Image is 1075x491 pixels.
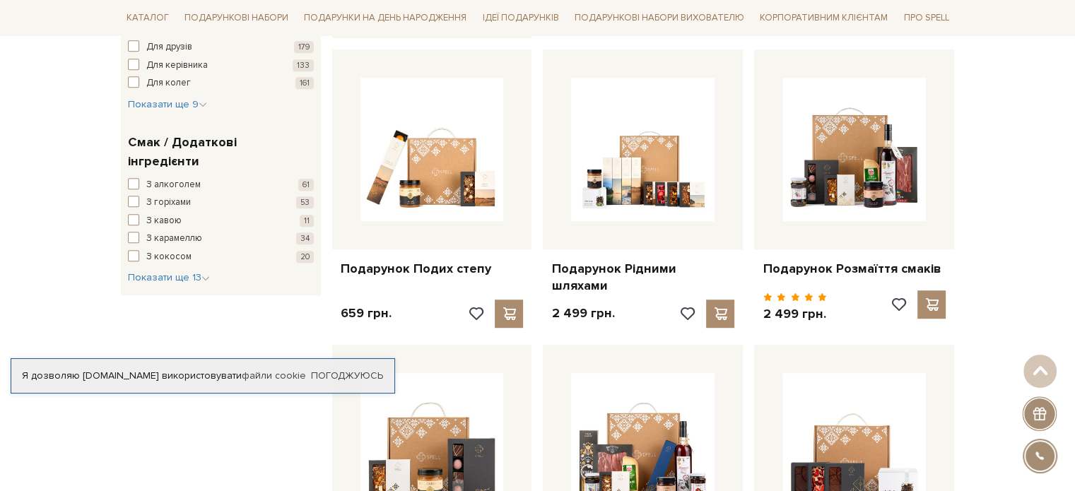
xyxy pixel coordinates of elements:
[242,369,306,381] a: файли cookie
[146,76,191,90] span: Для колег
[146,40,192,54] span: Для друзів
[146,232,202,246] span: З карамеллю
[298,7,472,29] a: Подарунки на День народження
[763,306,827,322] p: 2 499 грн.
[296,196,314,208] span: 53
[898,7,954,29] a: Про Spell
[146,214,182,228] span: З кавою
[179,7,294,29] a: Подарункові набори
[128,232,314,246] button: З карамеллю 34
[128,214,314,228] button: З кавою 11
[128,250,314,264] button: З кокосом 20
[311,369,383,382] a: Погоджуюсь
[128,133,310,171] span: Смак / Додаткові інгредієнти
[476,7,564,29] a: Ідеї подарунків
[763,261,946,277] a: Подарунок Розмаїття смаків
[128,76,314,90] button: Для колег 161
[146,178,201,192] span: З алкоголем
[298,179,314,191] span: 61
[294,41,314,53] span: 179
[128,178,314,192] button: З алкоголем 61
[128,40,314,54] button: Для друзів 179
[293,59,314,71] span: 133
[300,215,314,227] span: 11
[146,196,191,210] span: З горіхами
[341,261,524,277] a: Подарунок Подих степу
[121,7,175,29] a: Каталог
[128,271,210,283] span: Показати ще 13
[296,232,314,244] span: 34
[128,271,210,285] button: Показати ще 13
[128,196,314,210] button: З горіхами 53
[128,97,207,112] button: Показати ще 9
[569,6,750,30] a: Подарункові набори вихователю
[146,59,208,73] span: Для керівника
[128,98,207,110] span: Показати ще 9
[146,250,192,264] span: З кокосом
[551,261,734,294] a: Подарунок Рідними шляхами
[295,77,314,89] span: 161
[341,305,392,321] p: 659 грн.
[11,369,394,382] div: Я дозволяю [DOMAIN_NAME] використовувати
[754,6,893,30] a: Корпоративним клієнтам
[128,59,314,73] button: Для керівника 133
[551,305,614,321] p: 2 499 грн.
[296,251,314,263] span: 20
